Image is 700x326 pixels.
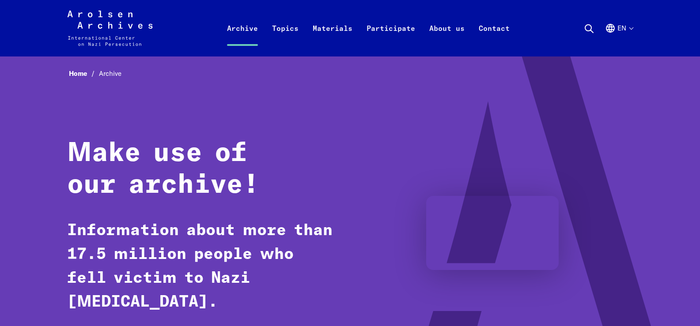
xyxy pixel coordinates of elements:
a: About us [422,21,472,56]
p: Information about more than 17.5 million people who fell victim to Nazi [MEDICAL_DATA]. [67,219,335,314]
nav: Breadcrumb [67,67,633,81]
a: Contact [472,21,517,56]
a: Home [69,69,99,78]
a: Topics [265,21,306,56]
a: Materials [306,21,359,56]
nav: Primary [220,11,517,46]
a: Archive [220,21,265,56]
h1: Make use of our archive! [67,138,335,201]
button: English, language selection [605,23,633,55]
a: Participate [359,21,422,56]
span: Archive [99,69,121,78]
